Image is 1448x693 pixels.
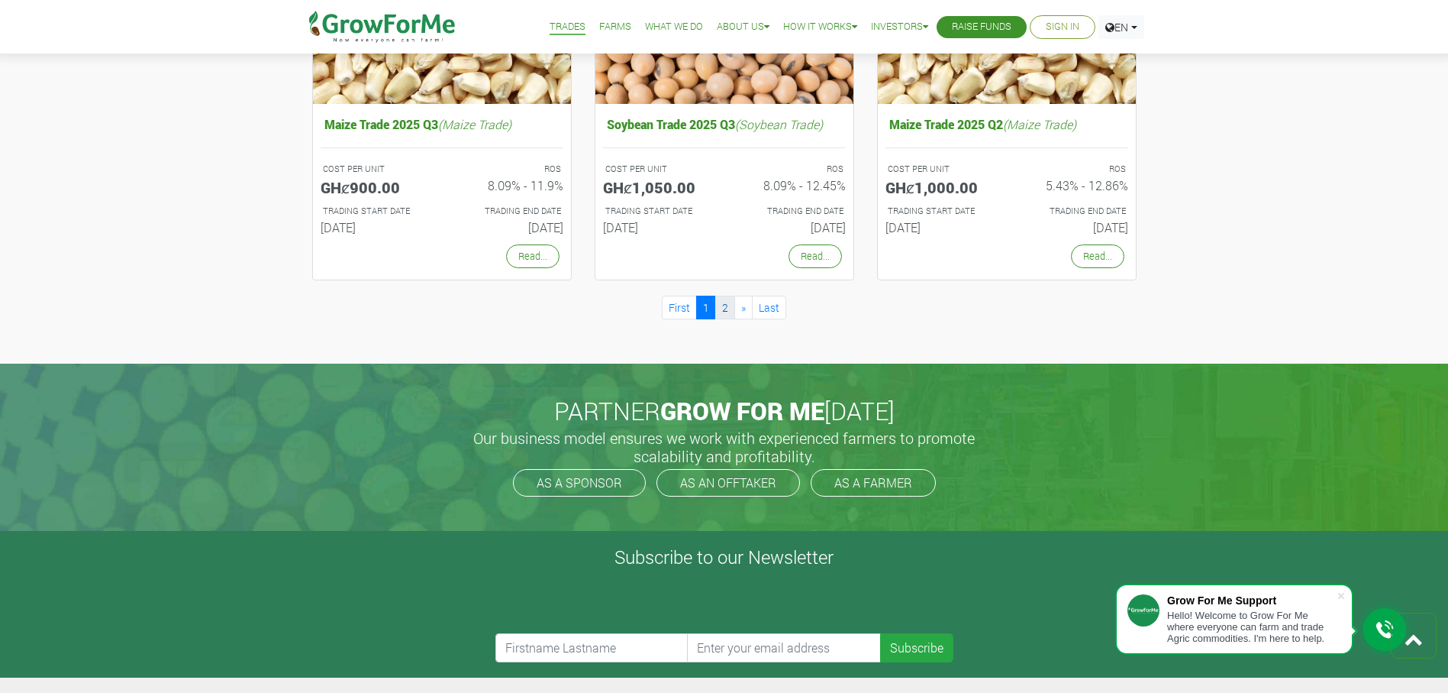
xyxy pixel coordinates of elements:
a: Investors [871,19,928,35]
a: Sign In [1046,19,1079,35]
div: Hello! Welcome to Grow For Me where everyone can farm and trade Agric commodities. I'm here to help. [1167,610,1337,644]
p: ROS [738,163,843,176]
i: (Maize Trade) [438,116,511,132]
span: GROW FOR ME [660,394,824,427]
h6: 5.43% - 12.86% [1018,178,1128,193]
p: Estimated Trading Start Date [605,205,711,218]
h6: [DATE] [885,220,995,235]
h6: [DATE] [603,220,713,235]
h6: [DATE] [1018,220,1128,235]
p: ROS [456,163,561,176]
iframe: reCAPTCHA [495,574,727,633]
a: How it Works [783,19,857,35]
p: Estimated Trading Start Date [323,205,428,218]
a: Last [752,296,786,319]
p: Estimated Trading End Date [456,205,561,218]
input: Enter your email address [687,633,881,662]
a: What We Do [645,19,703,35]
h6: 8.09% - 11.9% [453,178,563,193]
h5: GHȼ1,050.00 [603,178,713,196]
i: (Maize Trade) [1003,116,1076,132]
a: 2 [715,296,735,319]
a: Soybean Trade 2025 Q3(Soybean Trade) COST PER UNIT GHȼ1,050.00 ROS 8.09% - 12.45% TRADING START D... [603,113,846,241]
i: (Soybean Trade) [735,116,823,132]
p: Estimated Trading End Date [738,205,843,218]
p: COST PER UNIT [888,163,993,176]
p: Estimated Trading Start Date [888,205,993,218]
h5: GHȼ900.00 [321,178,431,196]
a: Maize Trade 2025 Q3(Maize Trade) COST PER UNIT GHȼ900.00 ROS 8.09% - 11.9% TRADING START DATE [DA... [321,113,563,241]
h6: [DATE] [736,220,846,235]
a: Trades [550,19,585,35]
a: About Us [717,19,769,35]
h6: 8.09% - 12.45% [736,178,846,193]
h5: Our business model ensures we work with experienced farmers to promote scalability and profitabil... [457,429,992,465]
h5: Soybean Trade 2025 Q3 [603,113,846,135]
div: Grow For Me Support [1167,594,1337,607]
a: AS A FARMER [811,469,936,497]
h5: Maize Trade 2025 Q2 [885,113,1128,135]
h4: Subscribe to our Newsletter [19,546,1429,568]
h6: [DATE] [321,220,431,235]
p: ROS [1021,163,1126,176]
h2: PARTNER [DATE] [307,397,1142,426]
span: » [741,300,746,315]
h5: GHȼ1,000.00 [885,178,995,196]
a: Read... [1071,244,1124,268]
input: Firstname Lastname [495,633,689,662]
a: EN [1098,15,1144,39]
button: Subscribe [880,633,953,662]
h6: [DATE] [453,220,563,235]
p: COST PER UNIT [605,163,711,176]
a: Maize Trade 2025 Q2(Maize Trade) COST PER UNIT GHȼ1,000.00 ROS 5.43% - 12.86% TRADING START DATE ... [885,113,1128,241]
h5: Maize Trade 2025 Q3 [321,113,563,135]
a: AS AN OFFTAKER [656,469,800,497]
nav: Page Navigation [312,296,1137,319]
a: Raise Funds [952,19,1011,35]
a: Read... [788,244,842,268]
a: Read... [506,244,560,268]
a: 1 [696,296,716,319]
a: AS A SPONSOR [513,469,646,497]
p: Estimated Trading End Date [1021,205,1126,218]
a: Farms [599,19,631,35]
a: First [662,296,697,319]
p: COST PER UNIT [323,163,428,176]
